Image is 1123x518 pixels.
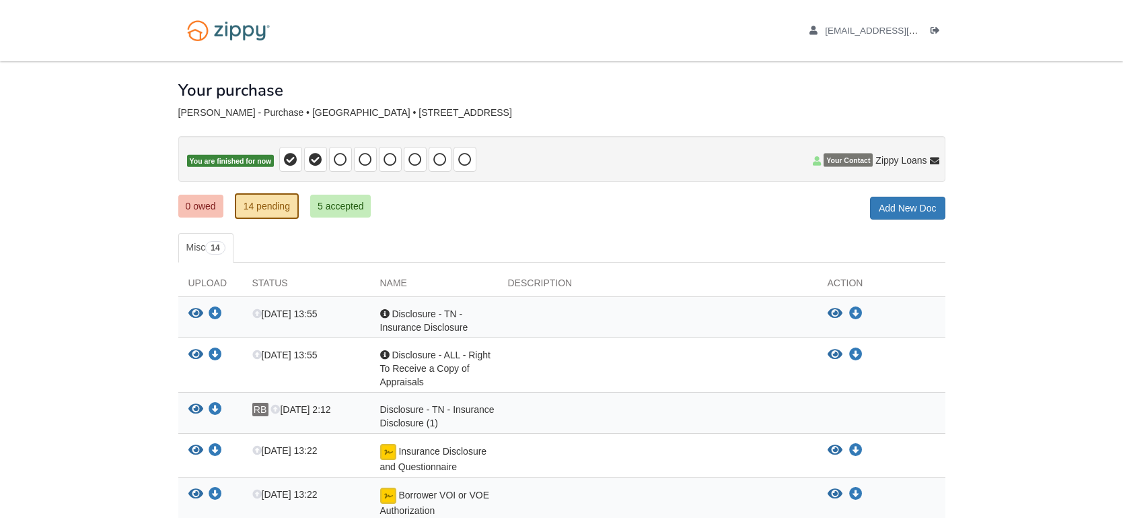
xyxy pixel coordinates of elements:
span: ritabohannon@gmail.com [825,26,979,36]
a: Download Insurance Disclosure and Questionnaire [209,446,222,457]
a: Download Insurance Disclosure and Questionnaire [849,445,863,456]
a: 5 accepted [310,195,371,218]
span: Insurance Disclosure and Questionnaire [380,446,487,472]
a: Download Disclosure - TN - Insurance Disclosure [209,309,222,320]
button: View Insurance Disclosure and Questionnaire [188,444,203,458]
span: Disclosure - TN - Insurance Disclosure [380,309,468,333]
a: Log out [931,26,945,39]
span: You are finished for now [187,155,275,168]
a: Download Disclosure - TN - Insurance Disclosure (1) [209,405,222,416]
div: [PERSON_NAME] - Purchase • [GEOGRAPHIC_DATA] • [STREET_ADDRESS] [178,107,945,119]
div: Description [498,276,818,296]
span: [DATE] 13:22 [252,489,318,500]
span: 14 [205,241,225,255]
img: Document fully signed [380,444,396,460]
div: Name [370,276,498,296]
a: 0 owed [178,195,223,218]
a: Download Borrower VOI or VOE Authorization [849,489,863,500]
button: View Disclosure - TN - Insurance Disclosure [188,307,203,321]
div: Action [818,276,945,296]
a: Download Borrower VOI or VOE Authorization [209,490,222,500]
img: Document fully signed [380,488,396,504]
div: Status [242,276,370,296]
span: Zippy Loans [875,154,927,167]
span: [DATE] 13:55 [252,350,318,360]
a: 14 pending [235,193,299,219]
span: [DATE] 13:22 [252,445,318,456]
button: View Disclosure - TN - Insurance Disclosure [828,307,842,321]
img: Logo [178,13,279,48]
span: [DATE] 2:12 [270,404,330,415]
h1: Your purchase [178,82,283,99]
span: [DATE] 13:55 [252,309,318,319]
button: View Disclosure - ALL - Right To Receive a Copy of Appraisals [828,348,842,362]
button: View Disclosure - ALL - Right To Receive a Copy of Appraisals [188,348,203,362]
button: View Disclosure - TN - Insurance Disclosure (1) [188,403,203,417]
span: Disclosure - TN - Insurance Disclosure (1) [380,404,495,428]
span: Borrower VOI or VOE Authorization [380,490,489,516]
a: Misc [178,233,233,263]
a: Download Disclosure - TN - Insurance Disclosure [849,309,863,319]
button: View Borrower VOI or VOE Authorization [828,488,842,501]
button: View Borrower VOI or VOE Authorization [188,488,203,502]
span: Disclosure - ALL - Right To Receive a Copy of Appraisals [380,350,491,387]
a: Add New Doc [870,197,945,220]
button: View Insurance Disclosure and Questionnaire [828,444,842,457]
div: Upload [178,276,242,296]
a: Download Disclosure - ALL - Right To Receive a Copy of Appraisals [209,350,222,361]
span: RB [252,403,268,416]
span: Your Contact [824,154,873,167]
a: edit profile [809,26,980,39]
a: Download Disclosure - ALL - Right To Receive a Copy of Appraisals [849,350,863,360]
